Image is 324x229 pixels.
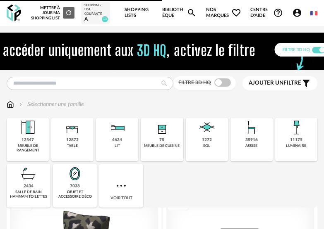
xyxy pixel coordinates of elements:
[17,100,24,109] img: svg+xml;base64,PHN2ZyB3aWR0aD0iMTYiIGhlaWdodD0iMTYiIHZpZXdCb3g9IjAgMCAxNiAxNiIgZmlsbD0ibm9uZSIgeG...
[242,76,317,90] button: Ajouter unfiltre Filter icon
[203,144,210,148] div: sol
[187,8,197,18] span: Magnify icon
[102,16,108,22] span: 11
[231,8,241,18] span: Heart Outline icon
[159,137,164,143] div: 75
[292,8,306,18] span: Account Circle icon
[9,144,46,153] div: meuble de rangement
[66,137,79,143] div: 12872
[202,137,212,143] div: 1272
[286,144,306,148] div: luminaire
[115,144,120,148] div: lit
[242,118,262,137] img: Assise.png
[67,144,78,148] div: table
[112,137,122,143] div: 4634
[245,144,257,148] div: assise
[290,137,302,143] div: 11175
[9,190,48,199] div: salle de bain hammam toilettes
[65,11,72,15] span: Refresh icon
[99,164,143,208] div: Voir tout
[273,8,283,18] span: Help Circle Outline icon
[197,118,217,137] img: Sol.png
[144,144,180,148] div: meuble de cuisine
[250,7,283,19] span: Centre d'aideHelp Circle Outline icon
[249,80,301,87] span: filtre
[65,164,85,184] img: Miroir.png
[115,179,128,192] img: more.7b13dc1.svg
[178,80,211,85] span: Filtre 3D HQ
[62,118,82,137] img: Table.png
[301,78,311,88] span: Filter icon
[286,118,306,137] img: Luminaire.png
[24,184,34,189] div: 2434
[84,3,107,16] div: Shopping List courante
[55,190,94,199] div: objet et accessoire déco
[70,184,80,189] div: 7038
[19,164,38,184] img: Salle%20de%20bain.png
[7,5,21,21] img: OXP
[84,3,107,23] a: Shopping List courante A 11
[84,16,107,23] div: A
[17,100,84,109] div: Sélectionner une famille
[31,5,74,21] div: Mettre à jour ma Shopping List
[107,118,127,137] img: Literie.png
[152,118,172,137] img: Rangement.png
[7,100,14,109] img: svg+xml;base64,PHN2ZyB3aWR0aD0iMTYiIGhlaWdodD0iMTciIHZpZXdCb3g9IjAgMCAxNiAxNyIgZmlsbD0ibm9uZSIgeG...
[249,80,283,86] span: Ajouter un
[245,137,258,143] div: 35916
[310,10,317,17] img: fr
[292,8,302,18] span: Account Circle icon
[18,118,38,137] img: Meuble%20de%20rangement.png
[22,137,34,143] div: 12547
